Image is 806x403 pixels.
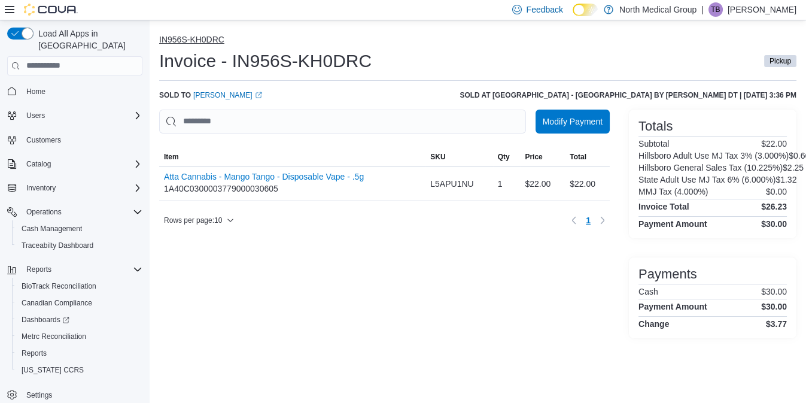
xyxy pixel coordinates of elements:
[164,172,364,181] button: Atta Cannabis - Mango Tango - Disposable Vape - .5g
[573,4,598,16] input: Dark Mode
[783,163,804,172] p: $2.25
[12,328,147,345] button: Metrc Reconciliation
[17,279,101,293] a: BioTrack Reconciliation
[17,313,142,327] span: Dashboards
[536,110,610,134] button: Modify Payment
[2,131,147,149] button: Customers
[638,119,673,134] h3: Totals
[159,49,372,73] h1: Invoice - IN956S-KH0DRC
[430,177,473,191] span: L5APU1NU
[17,363,142,377] span: Washington CCRS
[567,211,610,230] nav: Pagination for table: MemoryTable from EuiInMemoryTable
[595,213,610,228] button: Next page
[17,363,89,377] a: [US_STATE] CCRS
[17,329,91,344] a: Metrc Reconciliation
[22,84,50,99] a: Home
[26,111,45,120] span: Users
[17,346,142,360] span: Reports
[22,157,142,171] span: Catalog
[638,151,789,160] h6: Hillsboro Adult Use MJ Tax 3% (3.000%)
[708,2,723,17] div: Terrah Basler
[22,108,142,123] span: Users
[22,349,47,358] span: Reports
[2,107,147,124] button: Users
[2,204,147,220] button: Operations
[761,219,787,229] h4: $30.00
[543,116,603,128] span: Modify Payment
[22,132,142,147] span: Customers
[22,388,57,402] a: Settings
[12,311,147,328] a: Dashboards
[22,133,66,147] a: Customers
[26,207,62,217] span: Operations
[638,175,775,184] h6: State Adult Use MJ Tax 6% (6.000%)
[498,152,510,162] span: Qty
[17,238,98,253] a: Traceabilty Dashboard
[728,2,796,17] p: [PERSON_NAME]
[430,152,445,162] span: SKU
[22,205,66,219] button: Operations
[525,152,542,162] span: Price
[17,279,142,293] span: BioTrack Reconciliation
[159,147,425,166] button: Item
[638,319,669,329] h4: Change
[520,147,565,166] button: Price
[12,237,147,254] button: Traceabilty Dashboard
[638,302,707,311] h4: Payment Amount
[17,296,142,310] span: Canadian Compliance
[22,298,92,308] span: Canadian Compliance
[766,187,787,196] p: $0.00
[159,213,239,228] button: Rows per page:10
[638,187,708,196] h6: MMJ Tax (4.000%)
[17,222,87,236] a: Cash Management
[425,147,492,166] button: SKU
[638,139,669,149] h6: Subtotal
[26,87,45,96] span: Home
[26,390,52,400] span: Settings
[22,84,142,99] span: Home
[520,172,565,196] div: $22.00
[12,295,147,311] button: Canadian Compliance
[638,202,689,211] h4: Invoice Total
[164,152,179,162] span: Item
[638,267,697,281] h3: Payments
[22,315,69,325] span: Dashboards
[22,262,142,277] span: Reports
[22,387,142,402] span: Settings
[12,278,147,295] button: BioTrack Reconciliation
[17,346,51,360] a: Reports
[2,261,147,278] button: Reports
[581,211,595,230] button: Page 1 of 1
[567,213,581,228] button: Previous page
[761,302,787,311] h4: $30.00
[17,238,142,253] span: Traceabilty Dashboard
[22,157,56,171] button: Catalog
[22,281,96,291] span: BioTrack Reconciliation
[493,147,521,166] button: Qty
[159,35,224,44] button: IN956S-KH0DRC
[12,345,147,362] button: Reports
[22,205,142,219] span: Operations
[24,4,78,16] img: Cova
[12,220,147,237] button: Cash Management
[565,147,610,166] button: Total
[159,110,526,134] input: This is a search bar. As you type, the results lower in the page will automatically filter.
[570,152,586,162] span: Total
[26,265,51,274] span: Reports
[159,35,796,47] nav: An example of EuiBreadcrumbs
[581,211,595,230] ul: Pagination for table: MemoryTable from EuiInMemoryTable
[22,365,84,375] span: [US_STATE] CCRS
[26,135,61,145] span: Customers
[761,287,787,296] p: $30.00
[17,296,97,310] a: Canadian Compliance
[761,202,787,211] h4: $26.23
[255,92,262,99] svg: External link
[26,159,51,169] span: Catalog
[460,90,796,100] h6: Sold at [GEOGRAPHIC_DATA] - [GEOGRAPHIC_DATA] by [PERSON_NAME] DT | [DATE] 3:36 PM
[586,214,591,226] span: 1
[565,172,610,196] div: $22.00
[493,172,521,196] div: 1
[22,181,142,195] span: Inventory
[761,139,787,149] p: $22.00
